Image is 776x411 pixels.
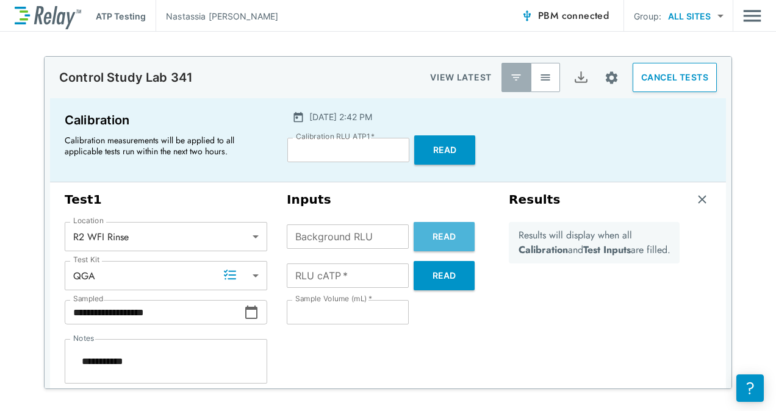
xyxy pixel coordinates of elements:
img: View All [539,71,551,84]
h3: Results [509,192,561,207]
button: Main menu [743,4,761,27]
img: Settings Icon [604,70,619,85]
button: Read [414,135,475,165]
button: CANCEL TESTS [633,63,717,92]
p: Nastassia [PERSON_NAME] [166,10,278,23]
p: [DATE] 2:42 PM [309,110,372,123]
button: Read [414,222,475,251]
button: Site setup [595,62,628,94]
div: QGA [65,263,267,288]
img: Drawer Icon [743,4,761,27]
img: LuminUltra Relay [15,3,81,29]
label: Location [73,216,104,225]
b: Test Inputs [583,243,631,257]
p: Results will display when all and are filled. [519,228,670,257]
p: Calibration [65,110,265,130]
span: connected [562,9,609,23]
p: VIEW LATEST [430,70,492,85]
button: Read [414,261,475,290]
label: Test Kit [73,256,100,264]
h3: Test 1 [65,192,267,207]
button: Export [566,63,595,92]
label: Calibration RLU ATP1 [296,132,375,141]
button: PBM connected [516,4,614,28]
span: PBM [538,7,609,24]
h3: Inputs [287,192,489,207]
label: Sampled [73,295,104,303]
div: R2 WFI Rinse [65,224,267,249]
input: Choose date, selected date is Aug 28, 2025 [65,300,244,324]
p: Calibration measurements will be applied to all applicable tests run within the next two hours. [65,135,260,157]
img: Remove [696,193,708,205]
label: Notes [73,334,94,343]
img: Export Icon [573,70,589,85]
img: Latest [510,71,522,84]
b: Calibration [519,243,568,257]
label: Sample Volume (mL) [295,295,372,303]
p: Control Study Lab 341 [59,70,193,85]
iframe: Resource center [736,374,764,402]
p: ATP Testing [96,10,146,23]
p: Group: [634,10,661,23]
img: Connected Icon [521,10,533,22]
img: Calender Icon [292,111,304,123]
